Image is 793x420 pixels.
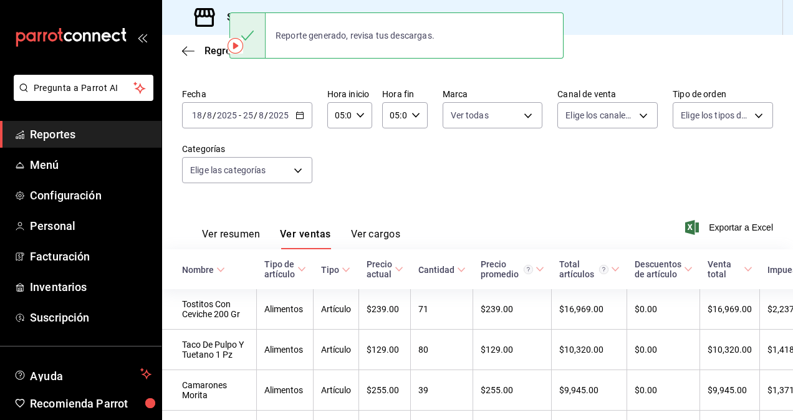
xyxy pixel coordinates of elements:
[182,90,312,98] label: Fecha
[266,22,445,49] div: Reporte generado, revisa tus descargas.
[228,38,243,54] img: Tooltip marker
[552,370,627,411] td: $9,945.00
[257,330,314,370] td: Alimentos
[708,259,752,279] span: Venta total
[321,265,350,275] span: Tipo
[30,279,151,295] span: Inventarios
[239,110,241,120] span: -
[191,110,203,120] input: --
[700,330,760,370] td: $10,320.00
[182,265,214,275] div: Nombre
[217,10,362,25] h3: Sucursal: Clavadito (Calzada)
[700,289,760,330] td: $16,969.00
[264,259,306,279] span: Tipo de artículo
[627,370,700,411] td: $0.00
[359,289,411,330] td: $239.00
[30,309,151,326] span: Suscripción
[34,82,134,95] span: Pregunta a Parrot AI
[351,228,401,249] button: Ver cargos
[257,370,314,411] td: Alimentos
[206,110,213,120] input: --
[243,110,254,120] input: --
[314,289,359,330] td: Artículo
[359,370,411,411] td: $255.00
[451,109,489,122] span: Ver todas
[481,259,533,279] div: Precio promedio
[473,330,552,370] td: $129.00
[382,90,427,98] label: Hora fin
[559,259,608,279] div: Total artículos
[481,259,544,279] span: Precio promedio
[203,110,206,120] span: /
[635,259,681,279] div: Descuentos de artículo
[254,110,257,120] span: /
[524,265,533,274] svg: Precio promedio = Total artículos / cantidad
[635,259,693,279] span: Descuentos de artículo
[30,156,151,173] span: Menú
[688,220,773,235] button: Exportar a Excel
[30,366,135,381] span: Ayuda
[321,265,339,275] div: Tipo
[552,289,627,330] td: $16,969.00
[182,145,312,153] label: Categorías
[182,45,246,57] button: Regresar
[627,289,700,330] td: $0.00
[552,330,627,370] td: $10,320.00
[700,370,760,411] td: $9,945.00
[411,330,473,370] td: 80
[202,228,260,249] button: Ver resumen
[30,126,151,143] span: Reportes
[411,370,473,411] td: 39
[30,395,151,412] span: Recomienda Parrot
[418,265,454,275] div: Cantidad
[264,110,268,120] span: /
[367,259,403,279] span: Precio actual
[565,109,635,122] span: Elige los canales de venta
[367,259,392,279] div: Precio actual
[359,330,411,370] td: $129.00
[257,289,314,330] td: Alimentos
[182,265,225,275] span: Nombre
[162,370,257,411] td: Camarones Morita
[627,330,700,370] td: $0.00
[258,110,264,120] input: --
[216,110,238,120] input: ----
[280,228,331,249] button: Ver ventas
[30,187,151,204] span: Configuración
[473,370,552,411] td: $255.00
[411,289,473,330] td: 71
[418,265,466,275] span: Cantidad
[202,228,400,249] div: navigation tabs
[314,330,359,370] td: Artículo
[162,330,257,370] td: Taco De Pulpo Y Tuetano 1 Pz
[162,289,257,330] td: Tostitos Con Ceviche 200 Gr
[30,248,151,265] span: Facturación
[264,259,295,279] div: Tipo de artículo
[213,110,216,120] span: /
[473,289,552,330] td: $239.00
[137,32,147,42] button: open_drawer_menu
[559,259,620,279] span: Total artículos
[673,90,773,98] label: Tipo de orden
[30,217,151,234] span: Personal
[268,110,289,120] input: ----
[9,90,153,103] a: Pregunta a Parrot AI
[708,259,741,279] div: Venta total
[681,109,750,122] span: Elige los tipos de orden
[14,75,153,101] button: Pregunta a Parrot AI
[557,90,658,98] label: Canal de venta
[599,265,608,274] svg: El total artículos considera cambios de precios en los artículos así como costos adicionales por ...
[443,90,543,98] label: Marca
[204,45,246,57] span: Regresar
[314,370,359,411] td: Artículo
[327,90,372,98] label: Hora inicio
[190,164,266,176] span: Elige las categorías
